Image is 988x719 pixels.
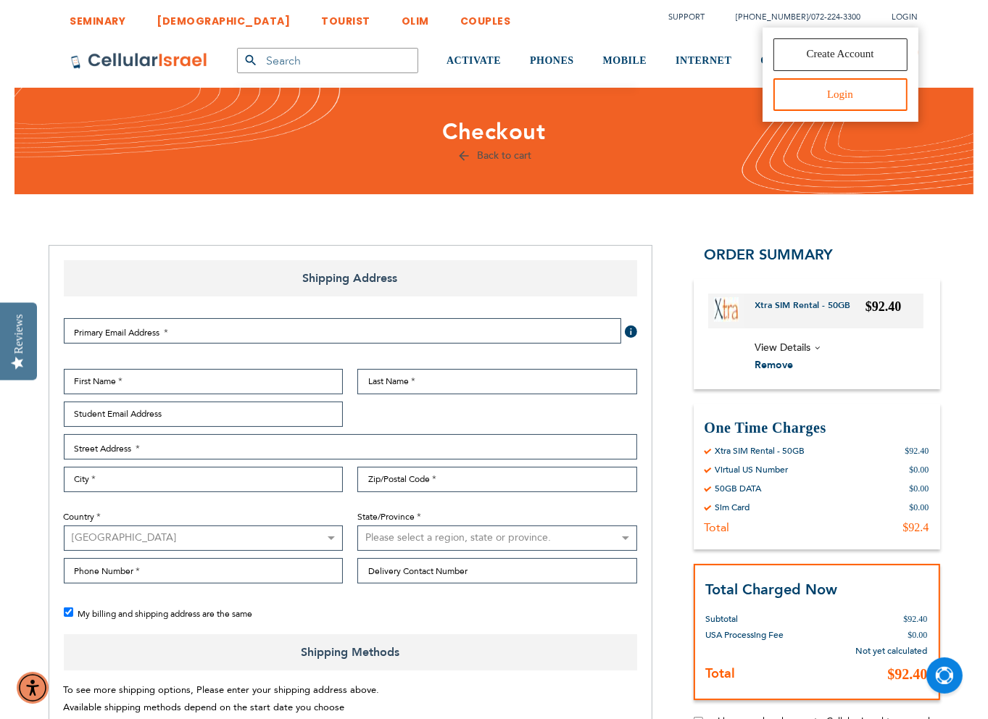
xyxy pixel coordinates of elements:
[910,464,929,475] div: $0.00
[755,341,811,354] span: View Details
[70,4,126,30] a: SEMINARY
[715,483,762,494] div: 50GB DATA
[760,34,855,88] a: OTHER SERVICES
[714,297,739,322] img: Xtra SIM Rental - 50GB
[706,600,819,627] th: Subtotal
[64,260,637,296] span: Shipping Address
[773,38,908,71] a: Create Account
[17,672,49,704] div: Accessibility Menu
[706,580,838,599] strong: Total Charged Now
[460,4,511,30] a: COUPLES
[705,520,730,535] div: Total
[706,629,784,641] span: USA Processing Fee
[755,299,862,323] a: Xtra SIM Rental - 50GB
[904,614,928,624] span: $92.40
[715,502,750,513] div: Sim Card
[865,299,902,314] span: $92.40
[603,55,647,66] span: MOBILE
[70,52,208,70] img: Cellular Israel Logo
[905,445,929,457] div: $92.40
[722,7,861,28] li: /
[910,483,929,494] div: $0.00
[157,4,291,30] a: [DEMOGRAPHIC_DATA]
[402,4,429,30] a: OLIM
[715,464,789,475] div: Virtual US Number
[903,520,929,535] div: $92.4
[755,358,794,372] span: Remove
[760,55,855,66] span: OTHER SERVICES
[773,78,908,111] a: Login
[530,55,574,66] span: PHONES
[856,645,928,657] span: Not yet calculated
[237,48,418,73] input: Search
[676,34,731,88] a: INTERNET
[322,4,371,30] a: TOURIST
[676,55,731,66] span: INTERNET
[705,418,929,438] h3: One Time Charges
[530,34,574,88] a: PHONES
[892,12,918,22] span: Login
[447,55,501,66] span: ACTIVATE
[12,314,25,354] div: Reviews
[669,12,705,22] a: Support
[736,12,809,22] a: [PHONE_NUMBER]
[447,34,501,88] a: ACTIVATE
[706,665,736,683] strong: Total
[812,12,861,22] a: 072-224-3300
[910,502,929,513] div: $0.00
[908,630,928,640] span: $0.00
[78,608,253,620] span: My billing and shipping address are the same
[888,666,928,682] span: $92.40
[715,445,805,457] div: Xtra SIM Rental - 50GB
[603,34,647,88] a: MOBILE
[64,634,637,670] span: Shipping Methods
[64,683,380,715] span: To see more shipping options, Please enter your shipping address above. Available shipping method...
[457,149,531,162] a: Back to cart
[705,245,834,265] span: Order Summary
[443,117,546,147] span: Checkout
